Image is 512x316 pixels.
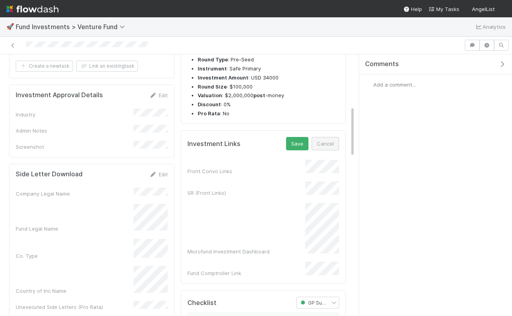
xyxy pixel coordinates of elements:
[428,6,459,12] span: My Tasks
[16,190,134,198] div: Company Legal Name
[187,299,217,307] h5: Checklist
[187,269,305,277] div: Fund Comptroller Link
[198,56,228,63] strong: Round Type
[198,101,339,109] li: : 0%
[198,65,227,72] strong: Instrument
[76,61,138,72] button: Link an existingtask
[475,22,506,31] a: Analytics
[428,5,459,13] a: My Tasks
[198,110,339,118] li: : No
[16,111,134,118] div: Industry
[198,101,221,107] strong: Discount
[253,92,265,98] strong: post
[149,92,168,98] a: Edit
[403,5,422,13] div: Help
[198,110,220,116] strong: Pro Rata
[286,137,308,150] button: Save
[498,6,506,13] img: avatar_d1f4bd1b-0b26-4d9b-b8ad-69b413583d95.png
[187,189,305,197] div: SR (Front Links)
[16,303,134,311] div: Unexecuted Side Letters (Pro Rata)
[198,92,339,100] li: : $2,000,000 -money
[149,171,168,177] a: Edit
[16,143,134,151] div: Screenshot
[198,65,339,73] li: : Safe Primary
[312,137,339,150] button: Cancel
[198,56,339,64] li: : Pre-Seed
[6,23,14,30] span: 🚀
[16,287,134,295] div: Country of Inc Name
[198,83,227,90] strong: Round Size
[373,81,416,88] span: Add a comment...
[187,248,305,255] div: Microfund Investment Dashboard
[16,252,134,260] div: Co. Type
[16,170,83,178] h5: Side Letter Download
[198,92,222,98] strong: Valuation
[187,140,240,148] h5: Investment Links
[198,74,339,82] li: : USD 34000
[198,83,339,91] li: : $100,000
[16,23,129,31] span: Fund Investments > Venture Fund
[365,60,399,68] span: Comments
[6,2,59,16] img: logo-inverted-e16ddd16eac7371096b0.svg
[365,81,373,89] img: avatar_d1f4bd1b-0b26-4d9b-b8ad-69b413583d95.png
[16,61,73,72] button: Create a newtask
[299,300,340,306] span: GP Submitted
[187,167,305,175] div: Front Convo Links
[16,91,103,99] h5: Investment Approval Details
[16,127,134,135] div: Admin Notes
[472,6,495,12] span: AngelList
[198,74,248,81] strong: Investment Amount
[16,225,134,233] div: Fund Legal Name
